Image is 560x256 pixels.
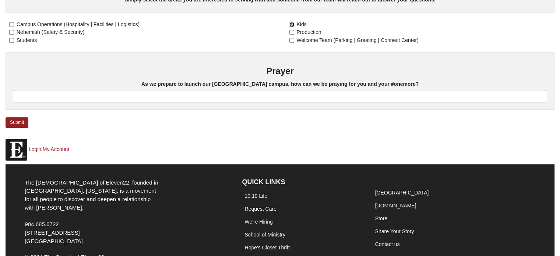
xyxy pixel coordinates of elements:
a: My Account [43,146,69,152]
h4: QUICK LINKS [242,178,361,186]
span: Students [17,37,37,43]
a: We're Hiring [244,219,272,225]
span: Kids [297,21,307,27]
a: Contact us [375,241,400,247]
a: Submit [6,117,28,128]
p: | [6,139,554,161]
span: Campus Operations (Hospitality | Facilities | Logistics) [17,21,140,27]
div: The [DEMOGRAPHIC_DATA] of Eleven22, founded in [GEOGRAPHIC_DATA], [US_STATE], is a movement for a... [19,179,164,246]
input: Students [9,38,14,43]
span: Production [297,29,321,35]
h5: As we prepare to launch our [GEOGRAPHIC_DATA] campus, how can we be praying for you and your #one... [13,81,547,87]
span: Nehemiah (Safety & Security) [17,29,84,35]
a: School of Ministry [244,232,285,238]
span: [GEOGRAPHIC_DATA] [25,238,82,244]
a: Store [375,215,387,221]
a: [GEOGRAPHIC_DATA] [375,190,429,196]
a: Share Your Story [375,228,414,234]
img: Eleven22 logo [6,139,27,161]
a: Hope's Closet Thrift [244,245,289,250]
span: Welcome Team (Parking | Greeting | Connect Center) [297,37,419,43]
h3: Prayer [13,66,547,77]
input: Production [289,30,294,35]
a: 10:10 Life [244,193,267,199]
input: Welcome Team (Parking | Greeting | Connect Center) [289,38,294,43]
input: Campus Operations (Hospitality | Facilities | Logistics) [9,22,14,27]
input: Nehemiah (Safety & Security) [9,30,14,35]
a: Login [29,146,41,152]
a: Request Care [244,206,276,212]
input: Kids [289,22,294,27]
a: [DOMAIN_NAME] [375,203,416,208]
